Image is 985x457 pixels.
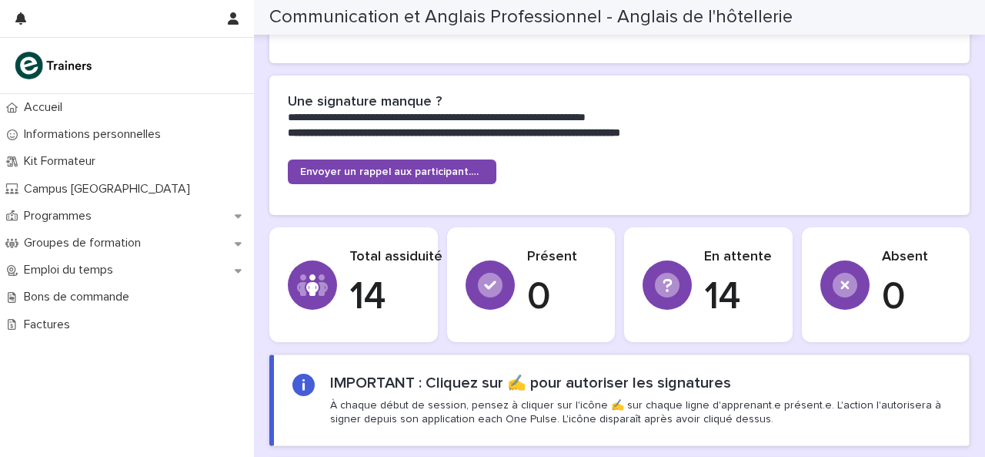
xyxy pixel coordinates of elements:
[18,209,104,223] p: Programmes
[18,318,82,332] p: Factures
[18,100,75,115] p: Accueil
[269,6,793,29] h2: Communication et Anglais Professionnel - Anglais de l'hôtellerie
[12,50,97,81] img: K0CqGN7SDeD6s4JG8KQk
[18,182,202,197] p: Campus [GEOGRAPHIC_DATA]
[300,166,484,177] span: Envoyer un rappel aux participant.e.s
[330,374,731,392] h2: IMPORTANT : Cliquez sur ✍️ pour autoriser les signatures
[704,249,774,266] p: En attente
[330,398,950,426] p: À chaque début de session, pensez à cliquer sur l'icône ✍️ sur chaque ligne d'apprenant.e présent...
[18,127,173,142] p: Informations personnelles
[349,249,442,266] p: Total assiduité
[18,236,153,250] p: Groupes de formation
[18,290,142,304] p: Bons de commande
[882,274,952,321] p: 0
[527,249,597,266] p: Présent
[882,249,952,266] p: Absent
[18,263,125,277] p: Emploi du temps
[349,274,442,321] p: 14
[288,160,496,184] a: Envoyer un rappel aux participant.e.s
[527,274,597,321] p: 0
[18,154,108,169] p: Kit Formateur
[704,274,774,321] p: 14
[288,94,442,111] h2: Une signature manque ?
